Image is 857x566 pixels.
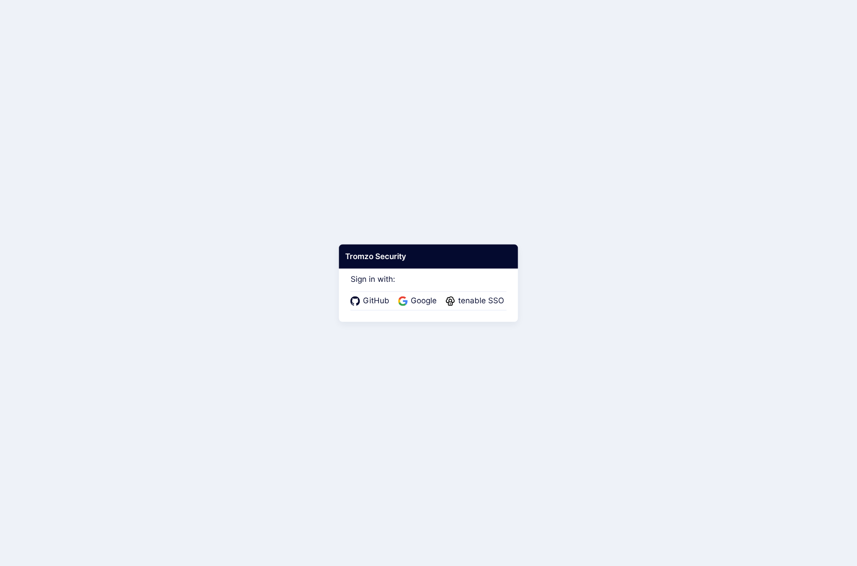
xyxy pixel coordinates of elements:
[360,295,392,307] span: GitHub
[408,295,439,307] span: Google
[351,295,392,307] a: GitHub
[351,262,507,310] div: Sign in with:
[455,295,507,307] span: tenable SSO
[398,295,439,307] a: Google
[446,295,507,307] a: tenable SSO
[339,244,518,269] div: Tromzo Security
